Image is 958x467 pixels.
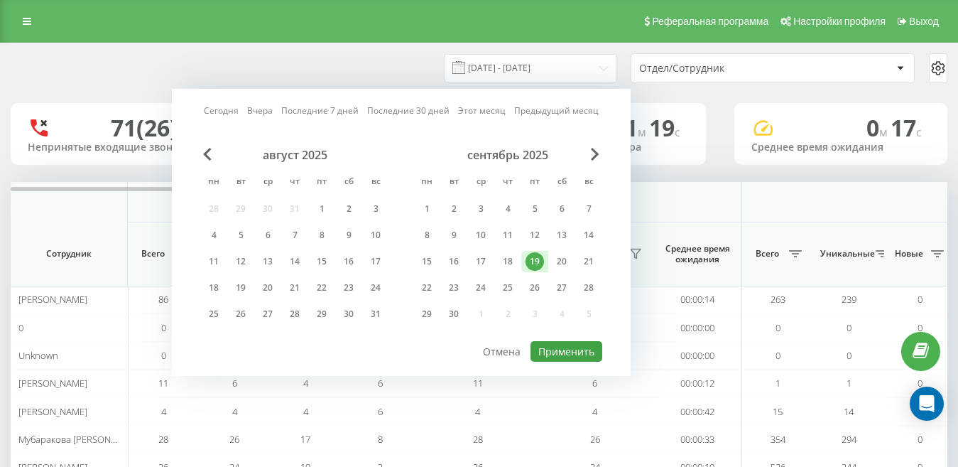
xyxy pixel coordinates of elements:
[18,377,87,390] span: [PERSON_NAME]
[575,251,602,272] div: вс 21 сент. 2025 г.
[844,405,854,418] span: 14
[467,251,494,272] div: ср 17 сент. 2025 г.
[530,341,602,362] button: Применить
[775,349,780,362] span: 0
[521,225,548,246] div: пт 12 сент. 2025 г.
[366,200,385,218] div: 3
[591,148,599,161] span: Next Month
[418,279,436,297] div: 22
[232,252,250,271] div: 12
[281,104,359,117] a: Последние 7 дней
[775,377,780,390] span: 1
[23,248,115,259] span: Сотрудник
[254,251,281,272] div: ср 13 авг. 2025 г.
[303,405,308,418] span: 4
[918,377,922,390] span: 0
[879,124,891,140] span: м
[649,112,680,143] span: 19
[579,252,598,271] div: 21
[205,305,223,323] div: 25
[472,226,490,245] div: 10
[135,248,170,259] span: Всего
[418,226,436,245] div: 8
[362,277,389,299] div: вс 24 авг. 2025 г.
[258,305,277,323] div: 27
[445,279,463,297] div: 23
[445,305,463,323] div: 30
[467,225,494,246] div: ср 10 сент. 2025 г.
[284,172,305,193] abbr: четверг
[910,387,944,421] div: Open Intercom Messenger
[499,279,517,297] div: 25
[335,198,362,220] div: сб 2 авг. 2025 г.
[165,196,704,208] span: Входящие звонки
[842,293,856,306] span: 239
[775,321,780,334] span: 0
[918,433,922,446] span: 0
[472,200,490,218] div: 3
[847,377,851,390] span: 1
[521,251,548,272] div: пт 19 сент. 2025 г.
[258,226,277,245] div: 6
[339,305,358,323] div: 30
[367,104,450,117] a: Последние 30 дней
[18,293,87,306] span: [PERSON_NAME]
[575,225,602,246] div: вс 14 сент. 2025 г.
[312,279,331,297] div: 22
[653,313,742,341] td: 00:00:00
[161,349,166,362] span: 0
[339,200,358,218] div: 2
[443,172,464,193] abbr: вторник
[158,433,168,446] span: 28
[285,252,304,271] div: 14
[308,304,335,325] div: пт 29 авг. 2025 г.
[281,251,308,272] div: чт 14 авг. 2025 г.
[413,277,440,299] div: пн 22 сент. 2025 г.
[499,252,517,271] div: 18
[258,279,277,297] div: 20
[440,251,467,272] div: вт 16 сент. 2025 г.
[847,321,851,334] span: 0
[227,304,254,325] div: вт 26 авг. 2025 г.
[497,172,518,193] abbr: четверг
[158,377,168,390] span: 11
[366,305,385,323] div: 31
[440,277,467,299] div: вт 23 сент. 2025 г.
[257,172,278,193] abbr: среда
[258,252,277,271] div: 13
[418,252,436,271] div: 15
[378,405,383,418] span: 6
[366,226,385,245] div: 10
[418,200,436,218] div: 1
[472,279,490,297] div: 24
[473,377,483,390] span: 11
[28,141,207,154] div: Непринятые входящие звонки
[553,252,571,271] div: 20
[308,225,335,246] div: пт 8 авг. 2025 г.
[472,252,490,271] div: 17
[366,279,385,297] div: 24
[204,104,239,117] a: Сегодня
[335,225,362,246] div: сб 9 авг. 2025 г.
[378,433,383,446] span: 8
[771,293,785,306] span: 263
[311,172,332,193] abbr: пятница
[653,426,742,453] td: 00:00:33
[494,225,521,246] div: чт 11 сент. 2025 г.
[820,248,871,259] span: Уникальные
[232,405,237,418] span: 4
[227,225,254,246] div: вт 5 авг. 2025 г.
[200,251,227,272] div: пн 11 авг. 2025 г.
[378,377,383,390] span: 6
[625,112,649,143] span: 1
[200,277,227,299] div: пн 18 авг. 2025 г.
[200,148,389,162] div: август 2025
[467,198,494,220] div: ср 3 сент. 2025 г.
[339,226,358,245] div: 9
[467,277,494,299] div: ср 24 сент. 2025 г.
[653,370,742,397] td: 00:00:12
[891,248,927,259] span: Новые
[751,141,930,154] div: Среднее время ожидания
[548,251,575,272] div: сб 20 сент. 2025 г.
[18,433,142,446] span: Мубаракова [PERSON_NAME]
